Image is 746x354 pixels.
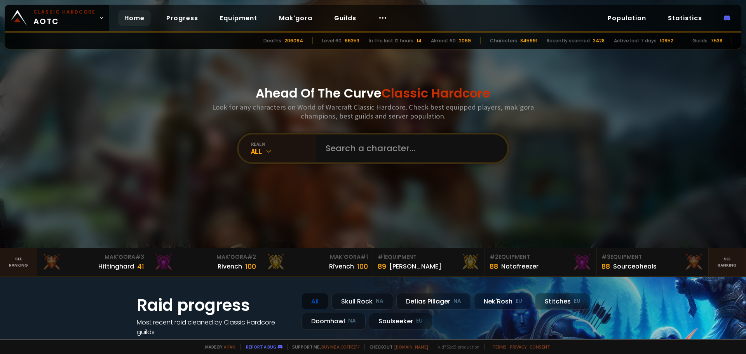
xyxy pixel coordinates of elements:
[396,293,471,310] div: Defias Pillager
[459,37,471,44] div: 2069
[287,344,360,350] span: Support me,
[416,317,423,325] small: EU
[329,262,354,271] div: Rîvench
[394,344,428,350] a: [DOMAIN_NAME]
[376,297,383,305] small: NA
[322,37,342,44] div: Level 60
[37,248,149,276] a: Mak'Gora#3Hittinghard41
[520,37,537,44] div: 845991
[662,10,708,26] a: Statistics
[263,37,281,44] div: Deaths
[224,344,235,350] a: a fan
[692,37,708,44] div: Guilds
[547,37,590,44] div: Recently scanned
[373,248,485,276] a: #1Equipment89[PERSON_NAME]
[321,344,360,350] a: Buy me a coffee
[328,10,363,26] a: Guilds
[535,293,590,310] div: Stitches
[137,337,187,346] a: See all progress
[601,253,704,261] div: Equipment
[284,37,303,44] div: 206094
[261,248,373,276] a: Mak'Gora#1Rîvench100
[149,248,261,276] a: Mak'Gora#2Rivench100
[209,103,537,120] h3: Look for any characters on World of Warcraft Classic Hardcore. Check best equipped players, mak'g...
[5,5,109,31] a: Classic HardcoreAOTC
[137,293,292,317] h1: Raid progress
[135,253,144,261] span: # 3
[364,344,428,350] span: Checkout
[321,134,498,162] input: Search a character...
[709,248,746,276] a: Seeranking
[256,84,490,103] h1: Ahead Of The Curve
[251,141,316,147] div: realm
[154,253,256,261] div: Mak'Gora
[453,297,461,305] small: NA
[369,313,432,330] div: Soulseeker
[42,253,144,261] div: Mak'Gora
[660,37,673,44] div: 10952
[417,37,422,44] div: 14
[348,317,356,325] small: NA
[218,262,242,271] div: Rivench
[474,293,532,310] div: Nek'Rosh
[433,344,479,350] span: v. d752d5 - production
[302,293,328,310] div: All
[613,262,657,271] div: Sourceoheals
[492,344,507,350] a: Terms
[378,253,385,261] span: # 1
[160,10,204,26] a: Progress
[510,344,526,350] a: Privacy
[614,37,657,44] div: Active last 7 days
[597,248,709,276] a: #3Equipment88Sourceoheals
[378,253,480,261] div: Equipment
[361,253,368,261] span: # 1
[593,37,605,44] div: 3428
[273,10,319,26] a: Mak'gora
[118,10,151,26] a: Home
[33,9,96,16] small: Classic Hardcore
[389,262,441,271] div: [PERSON_NAME]
[331,293,393,310] div: Skull Rock
[214,10,263,26] a: Equipment
[490,37,517,44] div: Characters
[137,317,292,337] h4: Most recent raid cleaned by Classic Hardcore guilds
[382,84,490,102] span: Classic Hardcore
[369,37,413,44] div: In the last 12 hours
[574,297,580,305] small: EU
[490,261,498,272] div: 88
[98,262,134,271] div: Hittinghard
[431,37,456,44] div: Almost 60
[601,253,610,261] span: # 3
[302,313,366,330] div: Doomhowl
[490,253,592,261] div: Equipment
[601,10,652,26] a: Population
[530,344,550,350] a: Consent
[357,261,368,272] div: 100
[245,261,256,272] div: 100
[247,253,256,261] span: # 2
[485,248,597,276] a: #2Equipment88Notafreezer
[345,37,359,44] div: 66353
[251,147,316,156] div: All
[516,297,522,305] small: EU
[711,37,722,44] div: 7538
[200,344,235,350] span: Made by
[378,261,386,272] div: 89
[601,261,610,272] div: 88
[266,253,368,261] div: Mak'Gora
[33,9,96,27] span: AOTC
[501,262,539,271] div: Notafreezer
[246,344,276,350] a: Report a bug
[137,261,144,272] div: 41
[490,253,498,261] span: # 2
